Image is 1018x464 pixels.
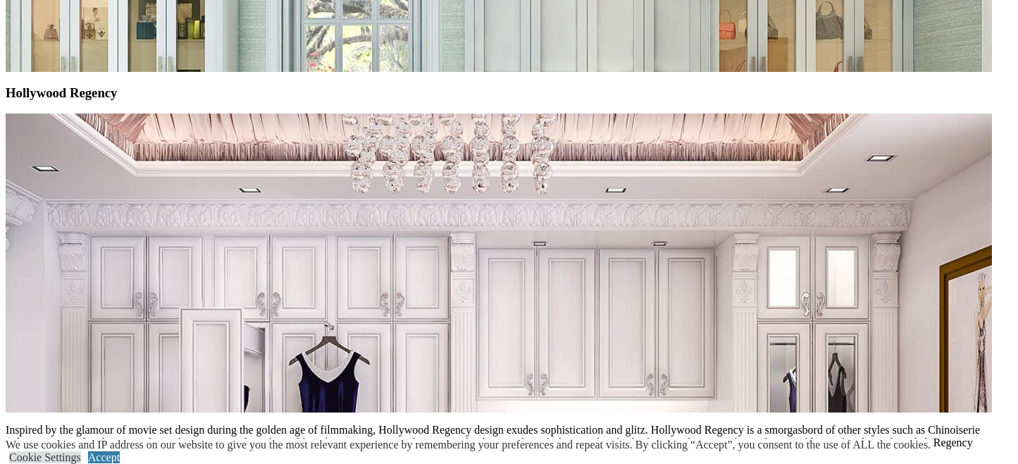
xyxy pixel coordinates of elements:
[6,439,931,451] div: We use cookies and IP address on our website to give you the most relevant experience by remember...
[6,424,1012,462] p: Inspired by the glamour of movie set design during the golden age of filmmaking, Hollywood Regenc...
[6,85,1012,101] h3: Hollywood Regency
[88,451,120,463] a: Accept
[9,451,81,463] a: Cookie Settings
